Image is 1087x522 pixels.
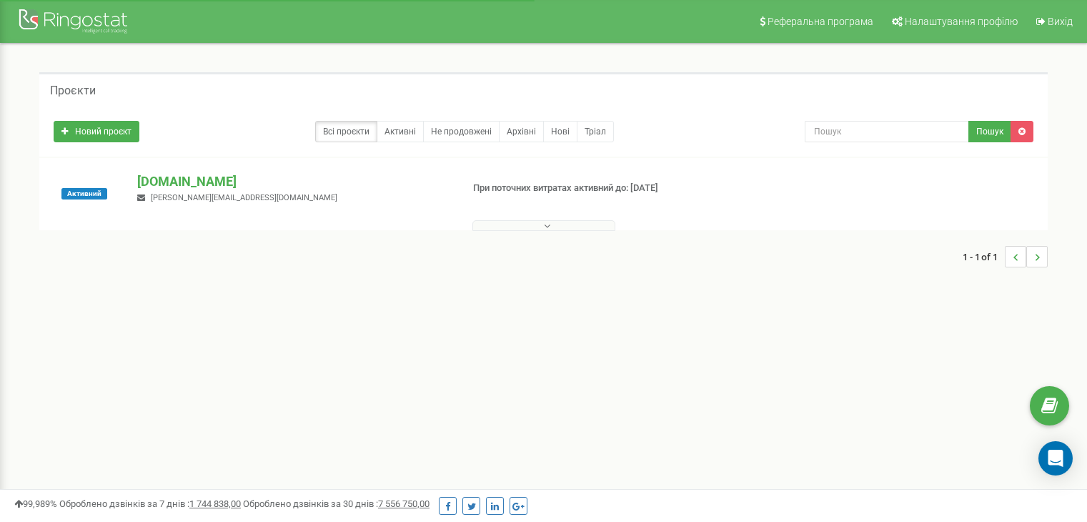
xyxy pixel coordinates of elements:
[243,498,430,509] span: Оброблено дзвінків за 30 днів :
[543,121,577,142] a: Нові
[905,16,1018,27] span: Налаштування профілю
[805,121,969,142] input: Пошук
[189,498,241,509] u: 1 744 838,00
[315,121,377,142] a: Всі проєкти
[499,121,544,142] a: Архівні
[54,121,139,142] a: Новий проєкт
[50,84,96,97] h5: Проєкти
[968,121,1011,142] button: Пошук
[1048,16,1073,27] span: Вихід
[61,188,107,200] span: Активний
[963,246,1005,267] span: 1 - 1 of 1
[59,498,241,509] span: Оброблено дзвінків за 7 днів :
[14,498,57,509] span: 99,989%
[768,16,873,27] span: Реферальна програма
[1038,441,1073,476] div: Open Intercom Messenger
[577,121,614,142] a: Тріал
[137,172,450,191] p: [DOMAIN_NAME]
[151,193,337,202] span: [PERSON_NAME][EMAIL_ADDRESS][DOMAIN_NAME]
[423,121,500,142] a: Не продовжені
[963,232,1048,282] nav: ...
[377,121,424,142] a: Активні
[378,498,430,509] u: 7 556 750,00
[473,182,702,195] p: При поточних витратах активний до: [DATE]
